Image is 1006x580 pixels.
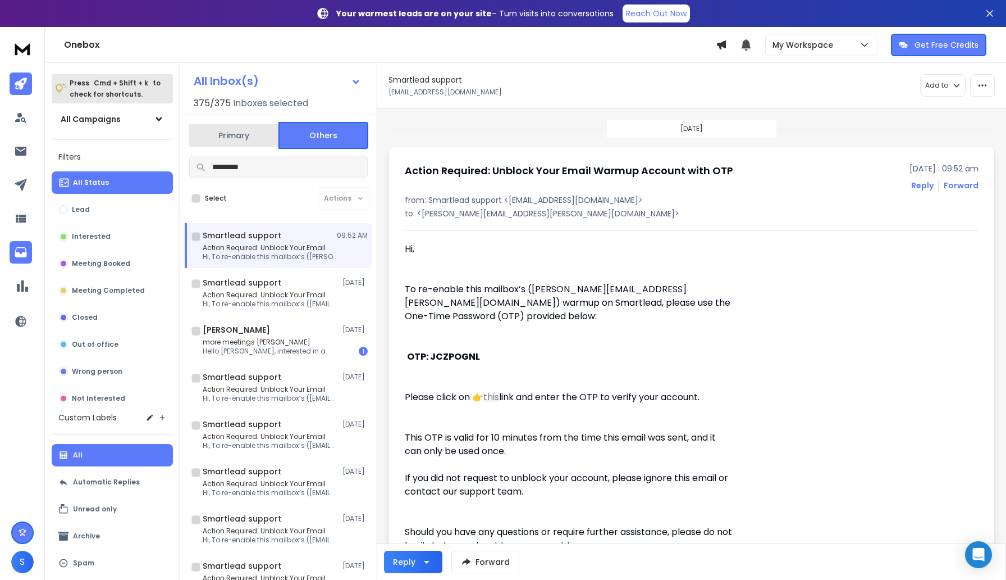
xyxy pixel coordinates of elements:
[405,194,978,206] p: from: Smartlead support <[EMAIL_ADDRESS][DOMAIN_NAME]>
[203,479,337,488] p: Action Required: Unblock Your Email
[72,340,118,349] p: Out of office
[909,163,978,174] p: [DATE] : 09:52 am
[52,198,173,221] button: Lead
[278,122,368,149] button: Others
[203,488,337,497] p: Hi, To re-enable this mailbox’s ([EMAIL_ADDRESS][DOMAIN_NAME])
[203,419,281,430] h1: Smartlead support
[205,194,227,203] label: Select
[203,466,281,477] h1: Smartlead support
[336,8,614,19] p: – Turn visits into conversations
[388,88,502,97] p: [EMAIL_ADDRESS][DOMAIN_NAME]
[925,81,948,90] p: Add to
[73,178,109,187] p: All Status
[11,551,34,573] button: S
[52,306,173,329] button: Closed
[451,551,519,573] button: Forward
[58,412,117,423] h3: Custom Labels
[72,205,90,214] p: Lead
[203,527,337,536] p: Action Required: Unblock Your Email
[52,252,173,275] button: Meeting Booked
[342,278,368,287] p: [DATE]
[72,286,145,295] p: Meeting Completed
[185,70,370,92] button: All Inbox(s)
[680,124,703,133] p: [DATE]
[61,114,121,125] h1: All Campaigns
[233,97,308,110] h3: Inboxes selected
[384,551,442,573] button: Reply
[342,373,368,382] p: [DATE]
[337,231,368,240] p: 09:52 AM
[52,279,173,302] button: Meeting Completed
[203,513,281,524] h1: Smartlead support
[914,39,978,51] p: Get Free Credits
[73,451,83,460] p: All
[52,108,173,130] button: All Campaigns
[405,163,733,179] h1: Action Required: Unblock Your Email Warmup Account with OTP
[52,387,173,410] button: Not Interested
[626,8,687,19] p: Reach Out Now
[203,371,281,383] h1: Smartlead support
[203,560,281,572] h1: Smartlead support
[73,478,140,487] p: Automatic Replies
[342,561,368,570] p: [DATE]
[52,225,173,248] button: Interested
[203,441,337,450] p: Hi, To re-enable this mailbox’s ([EMAIL_ADDRESS][PERSON_NAME][DOMAIN_NAME])
[72,394,125,403] p: Not Interested
[52,171,173,194] button: All Status
[483,391,499,404] a: this
[52,552,173,574] button: Spam
[72,313,98,322] p: Closed
[203,385,337,394] p: Action Required: Unblock Your Email
[203,536,337,545] p: Hi, To re-enable this mailbox’s ([EMAIL_ADDRESS][PERSON_NAME][DOMAIN_NAME])
[203,324,270,336] h1: [PERSON_NAME]
[405,208,978,219] p: to: <[PERSON_NAME][EMAIL_ADDRESS][PERSON_NAME][DOMAIN_NAME]>
[911,180,934,191] button: Reply
[52,360,173,383] button: Wrong person
[203,347,326,356] p: Hello [PERSON_NAME], interested in a
[73,505,117,514] p: Unread only
[189,123,278,148] button: Primary
[203,338,326,347] p: more meetings [PERSON_NAME]
[72,259,130,268] p: Meeting Booked
[52,444,173,466] button: All
[203,230,281,241] h1: Smartlead support
[203,277,281,288] h1: Smartlead support
[388,74,462,85] h1: Smartlead support
[891,34,986,56] button: Get Free Credits
[407,350,480,363] b: OTP: JCZPOGNL
[623,4,690,22] a: Reach Out Now
[194,97,231,110] span: 375 / 375
[11,38,34,59] img: logo
[203,300,337,309] p: Hi, To re-enable this mailbox’s ([EMAIL_ADDRESS][DOMAIN_NAME])
[342,325,368,334] p: [DATE]
[72,367,122,376] p: Wrong person
[52,149,173,165] h3: Filters
[203,291,337,300] p: Action Required: Unblock Your Email
[73,559,94,568] p: Spam
[52,498,173,520] button: Unread only
[342,467,368,476] p: [DATE]
[393,556,415,568] div: Reply
[203,394,337,403] p: Hi, To re-enable this mailbox’s ([EMAIL_ADDRESS][DOMAIN_NAME])
[73,532,100,541] p: Archive
[64,38,716,52] h1: Onebox
[965,541,992,568] div: Open Intercom Messenger
[772,39,838,51] p: My Workspace
[194,75,259,87] h1: All Inbox(s)
[203,252,337,261] p: Hi, To re-enable this mailbox’s ([PERSON_NAME][EMAIL_ADDRESS][PERSON_NAME][DOMAIN_NAME])
[342,514,368,523] p: [DATE]
[70,78,161,100] p: Press to check for shortcuts.
[359,347,368,356] div: 1
[52,333,173,356] button: Out of office
[52,471,173,493] button: Automatic Replies
[342,420,368,429] p: [DATE]
[944,180,978,191] div: Forward
[203,432,337,441] p: Action Required: Unblock Your Email
[72,232,111,241] p: Interested
[52,525,173,547] button: Archive
[336,8,492,19] strong: Your warmest leads are on your site
[203,243,337,252] p: Action Required: Unblock Your Email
